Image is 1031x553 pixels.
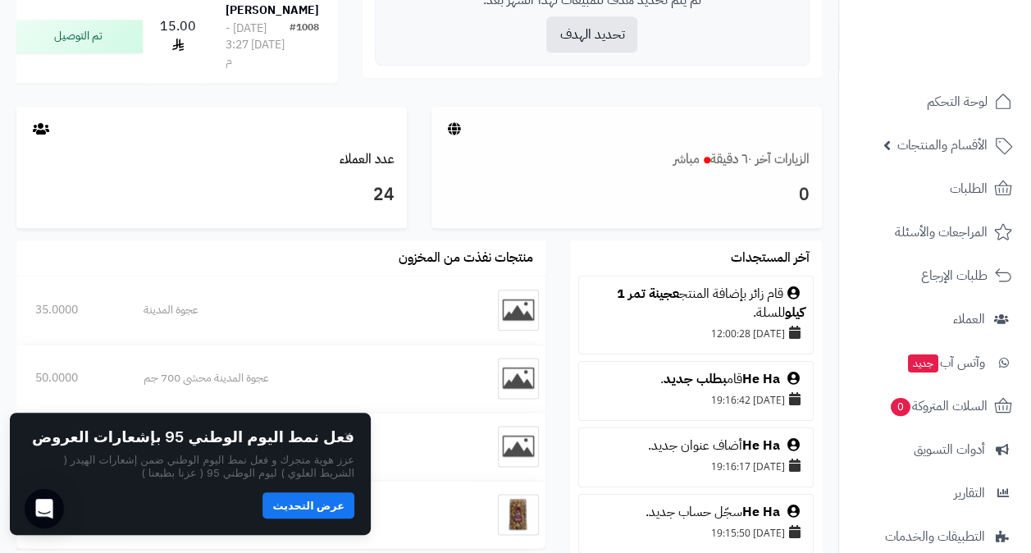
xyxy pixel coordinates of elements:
[587,322,805,345] div: [DATE] 12:00:28
[226,21,290,70] div: [DATE] - [DATE] 3:27 م
[919,42,1015,76] img: logo-2.png
[908,354,938,372] span: جديد
[290,21,319,70] div: #1008
[954,482,985,505] span: التقارير
[617,284,805,322] a: عجينة تمر 1 كيلو
[340,149,395,169] a: عدد العملاء
[498,358,539,399] img: عجوة المدينة محشى 700 جم
[895,221,988,244] span: المراجعات والأسئلة
[587,521,805,544] div: [DATE] 19:15:50
[26,453,354,480] p: عزز هوية متجرك و فعل نمط اليوم الوطني ضمن إشعارات الهيدر ( الشريط العلوي ) ليوم الوطني 95 ( عزنا ...
[849,473,1021,513] a: التقارير
[849,299,1021,339] a: العملاء
[849,82,1021,121] a: لوحة التحكم
[849,430,1021,469] a: أدوات التسويق
[889,395,988,418] span: السلات المتروكة
[742,436,780,455] a: He Ha
[673,149,700,169] small: مباشر
[849,386,1021,426] a: السلات المتروكة0
[673,149,810,169] a: الزيارات آخر ٦٠ دقيقةمباشر
[399,251,533,266] h3: منتجات نفذت من المخزون
[226,2,319,19] strong: [PERSON_NAME]
[262,492,354,519] button: عرض التحديث
[885,525,985,548] span: التطبيقات والخدمات
[587,285,805,322] div: قام زائر بإضافة المنتج للسلة.
[29,181,395,209] h3: 24
[498,290,539,331] img: عجوة المدينة
[587,503,805,522] div: سجّل حساب جديد.
[906,351,985,374] span: وآتس آب
[11,20,143,53] div: تم التوصيل
[587,455,805,478] div: [DATE] 19:16:17
[927,90,988,113] span: لوحة التحكم
[921,264,988,287] span: طلبات الإرجاع
[35,302,106,318] div: 35.0000
[891,398,910,416] span: 0
[742,502,780,522] a: He Ha
[498,426,539,467] img: طحينة اللوز
[144,302,454,318] div: عجوة المدينة
[914,438,985,461] span: أدوات التسويق
[35,370,106,386] div: 50.0000
[587,370,805,389] div: قام .
[849,343,1021,382] a: وآتس آبجديد
[664,369,727,389] a: بطلب جديد
[587,436,805,455] div: أضاف عنوان جديد.
[897,134,988,157] span: الأقسام والمنتجات
[444,181,810,209] h3: 0
[498,494,539,535] img: تمر سكري محشي جوز البيكان عبوة 300 جم
[587,388,805,411] div: [DATE] 19:16:42
[849,213,1021,252] a: المراجعات والأسئلة
[953,308,985,331] span: العملاء
[849,256,1021,295] a: طلبات الإرجاع
[144,370,454,386] div: عجوة المدينة محشى 700 جم
[849,169,1021,208] a: الطلبات
[950,177,988,200] span: الطلبات
[25,489,64,528] div: Open Intercom Messenger
[32,429,354,446] h2: فعل نمط اليوم الوطني 95 بإشعارات العروض
[546,16,637,53] button: تحديد الهدف
[731,251,810,266] h3: آخر المستجدات
[742,369,780,389] a: He Ha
